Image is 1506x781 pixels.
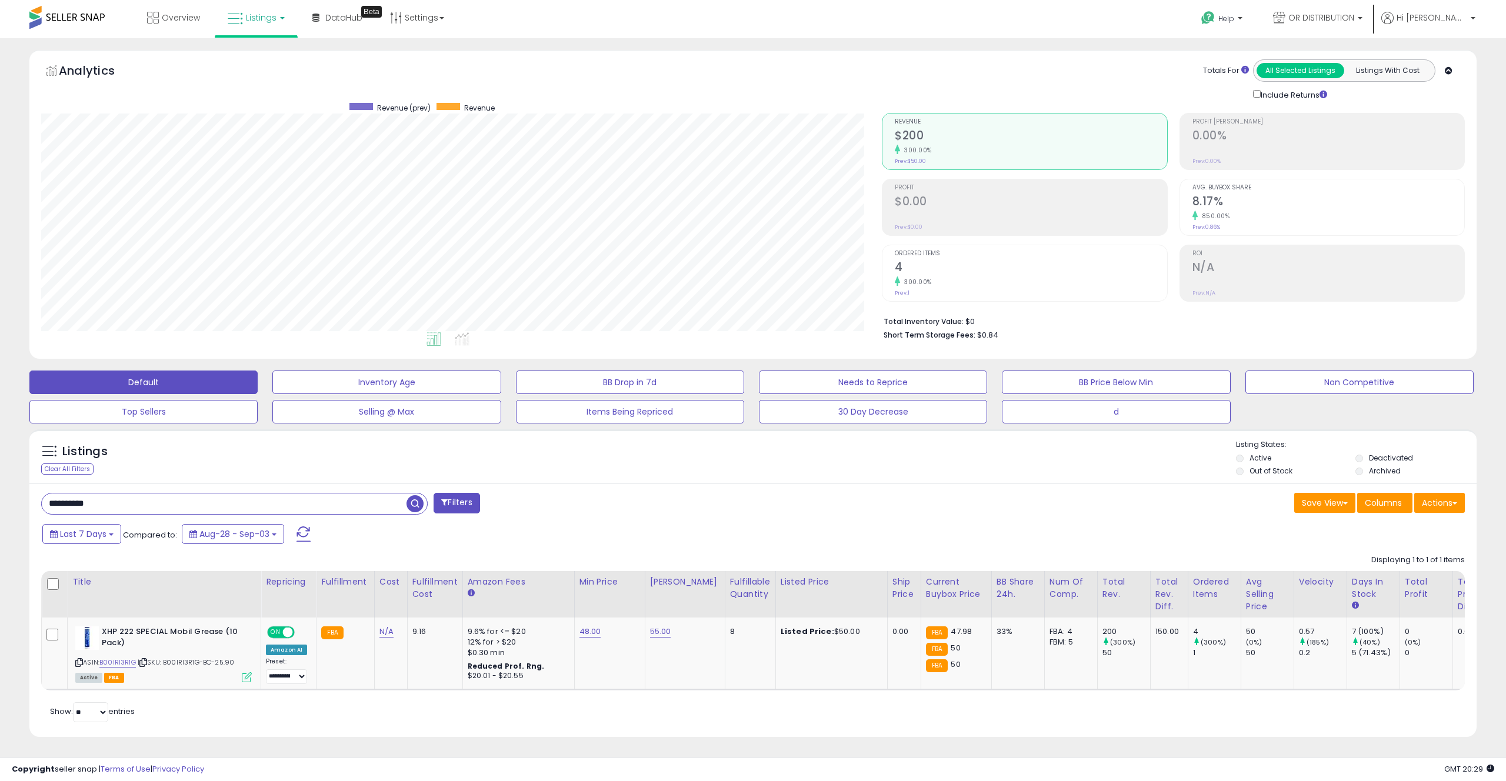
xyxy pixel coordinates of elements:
small: FBA [926,643,948,656]
div: 33% [997,626,1035,637]
div: Total Rev. [1102,576,1145,600]
div: Fulfillment [321,576,369,588]
div: BB Share 24h. [997,576,1039,600]
button: Non Competitive [1245,371,1474,394]
label: Deactivated [1369,453,1413,463]
img: 41x3Ud-UOSL._SL40_.jpg [75,626,99,650]
div: Ship Price [892,576,916,600]
div: FBM: 5 [1049,637,1088,648]
button: BB Price Below Min [1002,371,1230,394]
span: Listings [246,12,276,24]
label: Out of Stock [1250,466,1292,476]
small: FBA [321,626,343,639]
div: Totals For [1203,65,1249,76]
a: Terms of Use [101,763,151,775]
button: Filters [434,493,479,513]
small: 850.00% [1198,212,1230,221]
button: Inventory Age [272,371,501,394]
div: Repricing [266,576,311,588]
div: Fulfillment Cost [412,576,458,600]
span: Last 7 Days [60,528,106,540]
button: All Selected Listings [1257,63,1344,78]
b: Listed Price: [781,626,834,637]
div: 150.00 [1155,626,1179,637]
div: $50.00 [781,626,878,637]
button: Columns [1357,493,1412,513]
small: 300.00% [900,146,932,155]
span: 2025-09-11 20:29 GMT [1444,763,1494,775]
small: (300%) [1110,638,1135,647]
small: 300.00% [900,278,932,286]
b: Reduced Prof. Rng. [468,661,545,671]
div: Days In Stock [1352,576,1395,600]
small: (40%) [1360,638,1380,647]
small: (0%) [1246,638,1262,647]
span: Overview [162,12,200,24]
span: Ordered Items [895,251,1167,257]
button: Last 7 Days [42,524,121,544]
div: Total Rev. Diff. [1155,576,1183,613]
span: Show: entries [50,706,135,717]
h2: $200 [895,129,1167,145]
small: Days In Stock. [1352,600,1359,611]
div: 50 [1102,648,1150,658]
i: Get Help [1201,11,1215,25]
li: $0 [884,313,1456,328]
small: FBA [926,659,948,672]
button: Aug-28 - Sep-03 [182,524,284,544]
small: (300%) [1201,638,1226,647]
button: Items Being Repriced [516,400,744,423]
div: $0.30 min [468,648,565,658]
span: Columns [1365,497,1402,509]
small: (185%) [1307,638,1329,647]
span: Avg. Buybox Share [1192,185,1464,191]
div: 50 [1246,648,1294,658]
div: 9.6% for <= $20 [468,626,565,637]
button: Top Sellers [29,400,258,423]
div: Current Buybox Price [926,576,987,600]
span: FBA [104,673,124,683]
div: 0.00 [892,626,912,637]
div: 200 [1102,626,1150,637]
small: Prev: 1 [895,289,909,296]
div: Min Price [579,576,640,588]
div: Cost [379,576,402,588]
span: Profit [PERSON_NAME] [1192,119,1464,125]
small: Prev: N/A [1192,289,1215,296]
a: B00IRI3R1G [99,657,136,667]
span: All listings currently available for purchase on Amazon [75,673,102,683]
button: BB Drop in 7d [516,371,744,394]
span: Revenue [464,103,495,113]
div: 1 [1193,648,1241,658]
div: Title [72,576,256,588]
button: Default [29,371,258,394]
span: 50 [951,642,960,653]
span: 47.98 [951,626,972,637]
div: 0.57 [1299,626,1347,637]
span: OR DISTRIBUTION [1288,12,1354,24]
div: Displaying 1 to 1 of 1 items [1371,555,1465,566]
span: ROI [1192,251,1464,257]
h5: Analytics [59,62,138,82]
h2: 8.17% [1192,195,1464,211]
small: Prev: 0.00% [1192,158,1221,165]
div: 0 [1405,648,1452,658]
span: | SKU: B00IRI3R1G-BC-25.90 [138,657,234,667]
div: Velocity [1299,576,1342,588]
div: Ordered Items [1193,576,1236,600]
div: Listed Price [781,576,882,588]
div: FBA: 4 [1049,626,1088,637]
small: (0%) [1405,638,1421,647]
div: Num of Comp. [1049,576,1092,600]
a: Help [1192,2,1254,38]
small: Amazon Fees. [468,588,475,599]
div: Fulfillable Quantity [730,576,771,600]
span: ON [268,628,283,638]
span: Revenue (prev) [377,103,431,113]
a: Hi [PERSON_NAME] [1381,12,1475,38]
div: 8 [730,626,767,637]
div: [PERSON_NAME] [650,576,720,588]
div: 0.00 [1458,626,1477,637]
span: Hi [PERSON_NAME] [1397,12,1467,24]
a: 55.00 [650,626,671,638]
